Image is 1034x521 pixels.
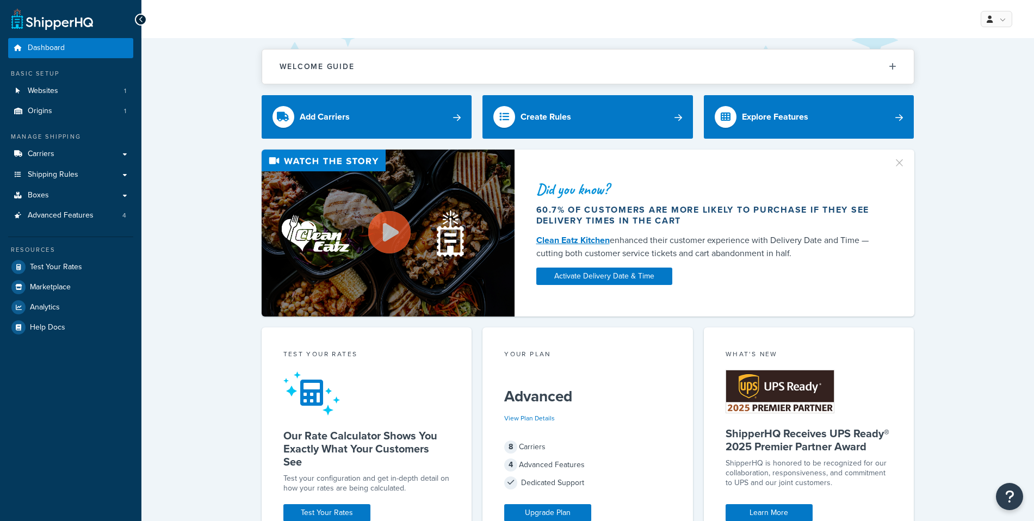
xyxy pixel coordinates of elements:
img: Video thumbnail [262,150,515,317]
a: Analytics [8,297,133,317]
span: Test Your Rates [30,263,82,272]
a: Carriers [8,144,133,164]
button: Welcome Guide [262,49,914,84]
div: Carriers [504,439,671,455]
span: Carriers [28,150,54,159]
span: Origins [28,107,52,116]
div: Create Rules [521,109,571,125]
h5: ShipperHQ Receives UPS Ready® 2025 Premier Partner Award [726,427,893,453]
a: Explore Features [704,95,914,139]
div: Add Carriers [300,109,350,125]
a: Activate Delivery Date & Time [536,268,672,285]
a: Create Rules [482,95,693,139]
a: Dashboard [8,38,133,58]
a: Marketplace [8,277,133,297]
span: Analytics [30,303,60,312]
div: Explore Features [742,109,808,125]
a: Advanced Features4 [8,206,133,226]
a: Origins1 [8,101,133,121]
a: View Plan Details [504,413,555,423]
span: Marketplace [30,283,71,292]
div: Test your rates [283,349,450,362]
div: Basic Setup [8,69,133,78]
span: Websites [28,86,58,96]
div: Advanced Features [504,457,671,473]
div: Dedicated Support [504,475,671,491]
span: Advanced Features [28,211,94,220]
div: enhanced their customer experience with Delivery Date and Time — cutting both customer service ti... [536,234,880,260]
h5: Our Rate Calculator Shows You Exactly What Your Customers See [283,429,450,468]
div: Resources [8,245,133,255]
span: 1 [124,86,126,96]
div: What's New [726,349,893,362]
li: Origins [8,101,133,121]
a: Clean Eatz Kitchen [536,234,610,246]
a: Help Docs [8,318,133,337]
div: 60.7% of customers are more likely to purchase if they see delivery times in the cart [536,204,880,226]
span: Shipping Rules [28,170,78,179]
a: Boxes [8,185,133,206]
a: Add Carriers [262,95,472,139]
a: Test Your Rates [8,257,133,277]
span: 1 [124,107,126,116]
span: Dashboard [28,44,65,53]
div: Did you know? [536,182,880,197]
a: Websites1 [8,81,133,101]
span: Boxes [28,191,49,200]
h2: Welcome Guide [280,63,355,71]
span: Help Docs [30,323,65,332]
span: 4 [504,458,517,472]
span: 8 [504,441,517,454]
div: Your Plan [504,349,671,362]
div: Manage Shipping [8,132,133,141]
li: Websites [8,81,133,101]
li: Advanced Features [8,206,133,226]
span: 4 [122,211,126,220]
p: ShipperHQ is honored to be recognized for our collaboration, responsiveness, and commitment to UP... [726,458,893,488]
h5: Advanced [504,388,671,405]
button: Open Resource Center [996,483,1023,510]
a: Shipping Rules [8,165,133,185]
div: Test your configuration and get in-depth detail on how your rates are being calculated. [283,474,450,493]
